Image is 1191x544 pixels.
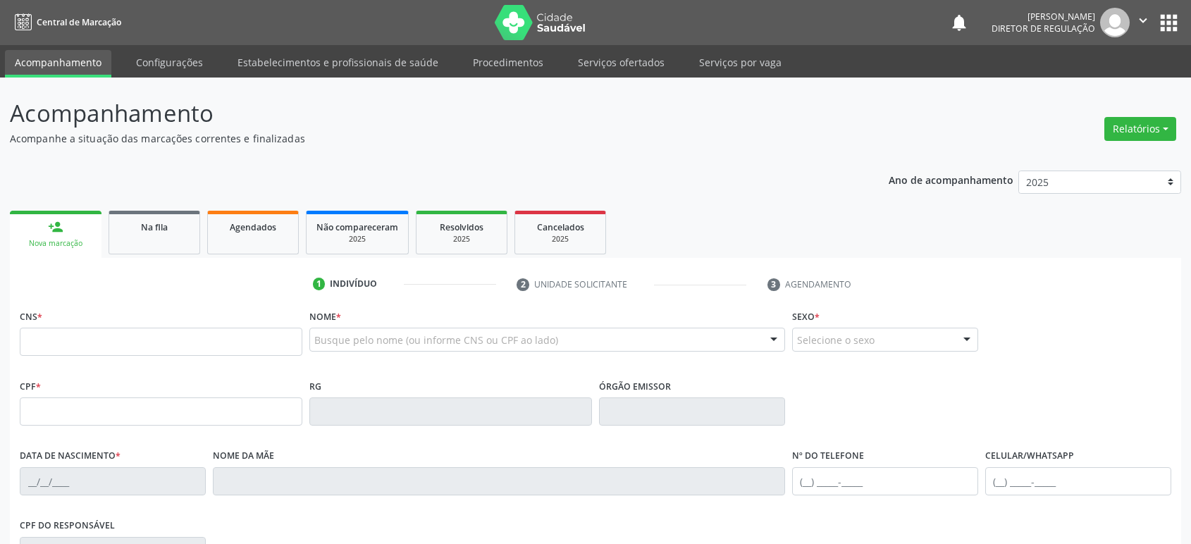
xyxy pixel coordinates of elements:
div: person_add [48,219,63,235]
label: Data de nascimento [20,445,121,467]
div: [PERSON_NAME] [992,11,1095,23]
label: CPF do responsável [20,515,115,537]
p: Acompanhe a situação das marcações correntes e finalizadas [10,131,829,146]
a: Estabelecimentos e profissionais de saúde [228,50,448,75]
p: Ano de acompanhamento [889,171,1013,188]
label: Celular/WhatsApp [985,445,1074,467]
input: (__) _____-_____ [792,467,978,495]
span: Central de Marcação [37,16,121,28]
a: Acompanhamento [5,50,111,78]
label: CNS [20,306,42,328]
div: Indivíduo [330,278,377,290]
span: Não compareceram [316,221,398,233]
span: Agendados [230,221,276,233]
span: Diretor de regulação [992,23,1095,35]
a: Configurações [126,50,213,75]
span: Cancelados [537,221,584,233]
a: Procedimentos [463,50,553,75]
div: 2025 [316,234,398,245]
img: img [1100,8,1130,37]
button: apps [1156,11,1181,35]
div: 1 [313,278,326,290]
label: Órgão emissor [599,376,671,397]
label: Nome [309,306,341,328]
label: Nome da mãe [213,445,274,467]
label: Sexo [792,306,820,328]
a: Serviços ofertados [568,50,674,75]
span: Resolvidos [440,221,483,233]
a: Central de Marcação [10,11,121,34]
label: RG [309,376,321,397]
i:  [1135,13,1151,28]
div: 2025 [525,234,595,245]
span: Na fila [141,221,168,233]
div: 2025 [426,234,497,245]
label: Nº do Telefone [792,445,864,467]
span: Selecione o sexo [797,333,875,347]
button: Relatórios [1104,117,1176,141]
button: notifications [949,13,969,32]
div: Nova marcação [20,238,92,249]
a: Serviços por vaga [689,50,791,75]
button:  [1130,8,1156,37]
span: Busque pelo nome (ou informe CNS ou CPF ao lado) [314,333,558,347]
label: CPF [20,376,41,397]
input: (__) _____-_____ [985,467,1171,495]
p: Acompanhamento [10,96,829,131]
input: __/__/____ [20,467,206,495]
